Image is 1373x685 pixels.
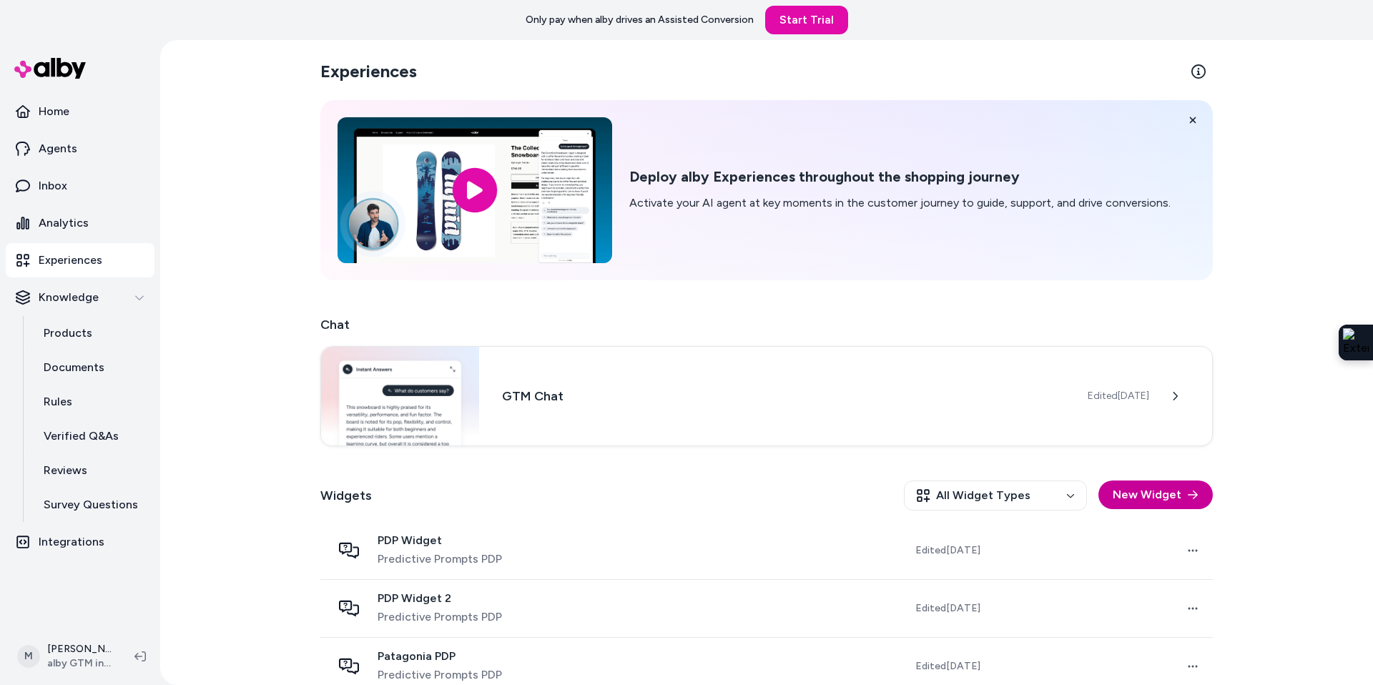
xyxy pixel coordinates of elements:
a: Experiences [6,243,154,277]
span: Predictive Prompts PDP [378,551,502,568]
span: PDP Widget [378,533,502,548]
button: Knowledge [6,280,154,315]
span: Predictive Prompts PDP [378,666,502,684]
p: Verified Q&As [44,428,119,445]
span: PDP Widget 2 [378,591,502,606]
p: Reviews [44,462,87,479]
button: All Widget Types [904,481,1087,511]
p: Analytics [39,215,89,232]
a: Agents [6,132,154,166]
span: Edited [DATE] [1088,389,1149,403]
span: Edited [DATE] [915,659,980,674]
h2: Chat [320,315,1213,335]
p: Survey Questions [44,496,138,513]
p: Products [44,325,92,342]
a: Start Trial [765,6,848,34]
a: Chat widgetGTM ChatEdited[DATE] [320,346,1213,446]
h2: Deploy alby Experiences throughout the shopping journey [629,168,1171,186]
span: Edited [DATE] [915,601,980,616]
img: Chat widget [321,347,479,445]
p: Home [39,103,69,120]
a: Survey Questions [29,488,154,522]
p: Only pay when alby drives an Assisted Conversion [526,13,754,27]
p: Documents [44,359,104,376]
span: alby GTM internal [47,656,112,671]
a: Verified Q&As [29,419,154,453]
p: Rules [44,393,72,410]
p: Knowledge [39,289,99,306]
a: Products [29,316,154,350]
span: Edited [DATE] [915,543,980,558]
button: M[PERSON_NAME]alby GTM internal [9,634,123,679]
a: Reviews [29,453,154,488]
p: Integrations [39,533,104,551]
a: Rules [29,385,154,419]
a: Documents [29,350,154,385]
h2: Widgets [320,486,372,506]
p: Experiences [39,252,102,269]
p: Agents [39,140,77,157]
p: Activate your AI agent at key moments in the customer journey to guide, support, and drive conver... [629,194,1171,212]
span: M [17,645,40,668]
h3: GTM Chat [502,386,1065,406]
span: Predictive Prompts PDP [378,608,502,626]
p: Inbox [39,177,67,194]
a: Analytics [6,206,154,240]
img: Extension Icon [1343,328,1369,357]
p: [PERSON_NAME] [47,642,112,656]
span: Patagonia PDP [378,649,502,664]
h2: Experiences [320,60,417,83]
button: New Widget [1098,481,1213,509]
a: Home [6,94,154,129]
img: alby Logo [14,58,86,79]
a: Inbox [6,169,154,203]
a: Integrations [6,525,154,559]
